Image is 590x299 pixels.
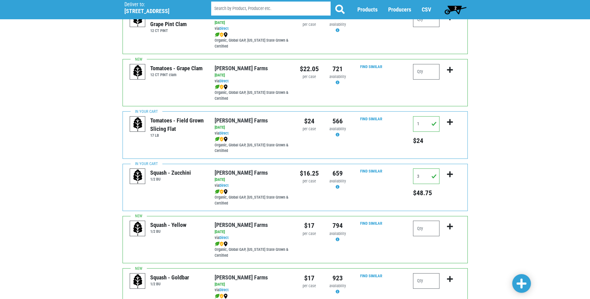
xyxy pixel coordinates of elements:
[224,241,228,246] img: map_marker-0e94453035b3232a4d21701695807de9.png
[150,28,205,33] h6: 12 CT PINT
[150,64,202,72] div: Tomatoes - Grape Clam
[124,2,195,8] p: Deliver to:
[150,282,189,286] h6: 1/2 BU
[360,117,382,121] a: Find Similar
[360,221,382,226] a: Find Similar
[150,116,205,133] div: Tomatoes - Field Grown Slicing Flat
[300,126,319,132] div: per case
[219,131,229,136] a: Direct
[224,294,228,299] img: map_marker-0e94453035b3232a4d21701695807de9.png
[215,20,290,26] div: [DATE]
[328,273,347,283] div: 923
[215,85,220,90] img: leaf-e5c59151409436ccce96b2ca1b28e03c.png
[328,64,347,74] div: 721
[413,137,439,145] h5: Total price
[219,26,229,31] a: Direct
[300,221,319,231] div: $17
[329,126,346,131] span: availability
[300,116,319,126] div: $24
[124,8,195,15] h5: [STREET_ADDRESS]
[150,133,205,138] h6: 17 LB
[454,6,457,11] span: 2
[150,221,186,229] div: Squash - Yellow
[215,72,290,78] div: [DATE]
[130,221,146,237] img: placeholder-variety-43d6402dacf2d531de610a020419775a.svg
[150,168,191,177] div: Squash - Zucchini
[215,274,268,281] a: [PERSON_NAME] Farms
[150,273,189,282] div: Squash - Goldbar
[150,229,186,234] h6: 1/2 BU
[215,294,220,299] img: leaf-e5c59151409436ccce96b2ca1b28e03c.png
[211,2,331,16] input: Search by Product, Producer etc.
[215,65,268,71] a: [PERSON_NAME] Farms
[130,169,146,184] img: placeholder-variety-43d6402dacf2d531de610a020419775a.svg
[328,116,347,126] div: 566
[215,32,220,37] img: leaf-e5c59151409436ccce96b2ca1b28e03c.png
[413,64,439,80] input: Qty
[224,32,228,37] img: map_marker-0e94453035b3232a4d21701695807de9.png
[224,85,228,90] img: map_marker-0e94453035b3232a4d21701695807de9.png
[220,189,224,194] img: safety-e55c860ca8c00a9c171001a62a92dabd.png
[224,189,228,194] img: map_marker-0e94453035b3232a4d21701695807de9.png
[329,231,346,236] span: availability
[215,26,290,32] div: via
[413,273,439,289] input: Qty
[130,12,146,27] img: placeholder-variety-43d6402dacf2d531de610a020419775a.svg
[215,84,290,102] div: Organic, Global GAP, [US_STATE] State Grown & Certified
[328,168,347,178] div: 659
[215,287,290,293] div: via
[360,64,382,69] a: Find Similar
[215,32,290,49] div: Organic, Global GAP, [US_STATE] State Grown & Certified
[150,11,205,28] div: Tomatoes - Organic Grape Pint Clam
[220,32,224,37] img: safety-e55c860ca8c00a9c171001a62a92dabd.png
[328,178,347,190] div: Availability may be subject to change.
[300,283,319,289] div: per case
[413,168,439,184] input: Qty
[442,3,469,16] a: 2
[224,137,228,142] img: map_marker-0e94453035b3232a4d21701695807de9.png
[300,168,319,178] div: $16.25
[215,189,290,206] div: Organic, Global GAP, [US_STATE] State Grown & Certified
[219,183,229,188] a: Direct
[220,85,224,90] img: safety-e55c860ca8c00a9c171001a62a92dabd.png
[215,222,268,228] a: [PERSON_NAME] Farms
[215,137,220,142] img: leaf-e5c59151409436ccce96b2ca1b28e03c.png
[130,117,146,132] img: placeholder-variety-43d6402dacf2d531de610a020419775a.svg
[329,179,346,183] span: availability
[357,7,378,13] a: Products
[215,117,268,124] a: [PERSON_NAME] Farms
[413,116,439,132] input: Qty
[215,241,290,259] div: Organic, Global GAP, [US_STATE] State Grown & Certified
[215,177,290,183] div: [DATE]
[329,283,346,288] span: availability
[422,7,431,13] a: CSV
[215,131,290,136] div: via
[329,22,346,27] span: availability
[215,183,290,189] div: via
[219,235,229,240] a: Direct
[300,231,319,237] div: per case
[300,64,319,74] div: $22.05
[215,169,268,176] a: [PERSON_NAME] Farms
[329,74,346,79] span: availability
[360,169,382,173] a: Find Similar
[215,235,290,241] div: via
[219,287,229,292] a: Direct
[215,241,220,246] img: leaf-e5c59151409436ccce96b2ca1b28e03c.png
[300,22,319,28] div: per case
[413,11,439,27] input: Qty
[300,273,319,283] div: $17
[220,241,224,246] img: safety-e55c860ca8c00a9c171001a62a92dabd.png
[328,221,347,231] div: 794
[220,294,224,299] img: safety-e55c860ca8c00a9c171001a62a92dabd.png
[388,7,411,13] a: Producers
[413,221,439,236] input: Qty
[215,136,290,154] div: Organic, Global GAP, [US_STATE] State Grown & Certified
[215,229,290,235] div: [DATE]
[215,125,290,131] div: [DATE]
[150,177,191,182] h6: 1/2 BU
[413,189,439,197] h5: Total price
[215,78,290,84] div: via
